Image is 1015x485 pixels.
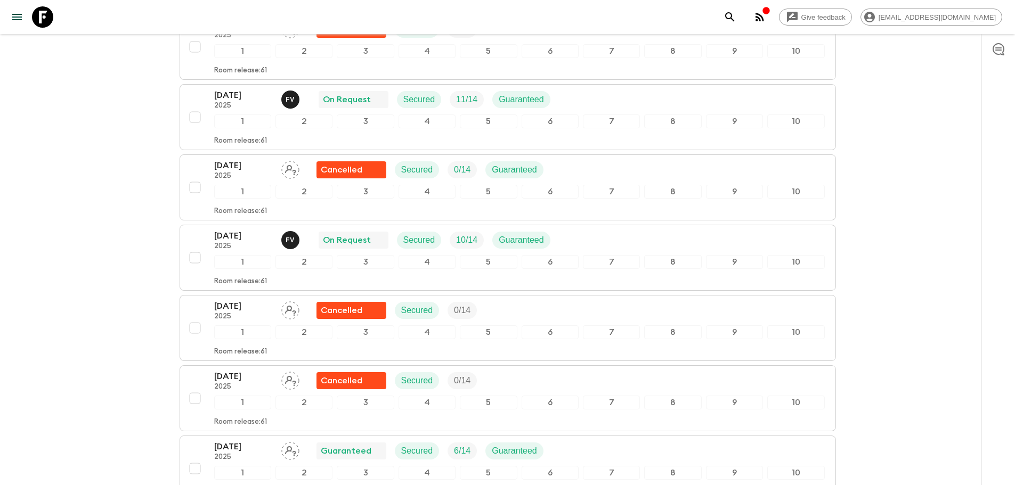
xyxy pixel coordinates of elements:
[321,304,362,317] p: Cancelled
[401,374,433,387] p: Secured
[522,466,579,480] div: 6
[583,466,640,480] div: 7
[460,44,517,58] div: 5
[214,383,273,391] p: 2025
[644,325,701,339] div: 8
[522,185,579,199] div: 6
[583,325,640,339] div: 7
[180,295,836,361] button: [DATE]2025Assign pack leaderFlash Pack cancellationSecuredTrip Fill12345678910Room release:61
[214,242,273,251] p: 2025
[460,396,517,409] div: 5
[399,325,456,339] div: 4
[281,375,299,383] span: Assign pack leader
[454,445,470,457] p: 6 / 14
[214,466,271,480] div: 1
[214,102,273,110] p: 2025
[767,466,824,480] div: 10
[214,229,273,242] p: [DATE]
[316,161,386,178] div: Flash Pack cancellation
[403,93,435,106] p: Secured
[337,255,394,269] div: 3
[706,255,763,269] div: 9
[450,232,484,249] div: Trip Fill
[767,44,824,58] div: 10
[214,277,267,286] p: Room release: 61
[337,325,394,339] div: 3
[323,93,371,106] p: On Request
[454,374,470,387] p: 0 / 14
[450,91,484,108] div: Trip Fill
[460,466,517,480] div: 5
[275,255,332,269] div: 2
[460,114,517,128] div: 5
[448,442,477,459] div: Trip Fill
[214,313,273,321] p: 2025
[214,159,273,172] p: [DATE]
[522,396,579,409] div: 6
[214,44,271,58] div: 1
[214,67,267,75] p: Room release: 61
[399,44,456,58] div: 4
[399,466,456,480] div: 4
[399,255,456,269] div: 4
[395,302,440,319] div: Secured
[706,185,763,199] div: 9
[403,234,435,246] p: Secured
[275,325,332,339] div: 2
[644,255,701,269] div: 8
[214,348,267,356] p: Room release: 61
[397,91,442,108] div: Secured
[399,114,456,128] div: 4
[860,9,1002,26] div: [EMAIL_ADDRESS][DOMAIN_NAME]
[644,44,701,58] div: 8
[214,207,267,216] p: Room release: 61
[767,185,824,199] div: 10
[275,44,332,58] div: 2
[522,325,579,339] div: 6
[644,396,701,409] div: 8
[286,95,295,104] p: F V
[522,255,579,269] div: 6
[706,325,763,339] div: 9
[454,163,470,176] p: 0 / 14
[448,161,477,178] div: Trip Fill
[583,396,640,409] div: 7
[180,14,836,80] button: [DATE]2025Assign pack leaderFlash Pack cancellationSecuredTrip Fill12345678910Room release:61
[522,114,579,128] div: 6
[583,114,640,128] div: 7
[795,13,851,21] span: Give feedback
[492,445,537,457] p: Guaranteed
[214,440,273,453] p: [DATE]
[281,164,299,172] span: Assign pack leader
[873,13,1002,21] span: [EMAIL_ADDRESS][DOMAIN_NAME]
[337,466,394,480] div: 3
[767,325,824,339] div: 10
[316,302,386,319] div: Flash Pack cancellation
[522,44,579,58] div: 6
[275,114,332,128] div: 2
[644,114,701,128] div: 8
[779,9,852,26] a: Give feedback
[401,304,433,317] p: Secured
[460,185,517,199] div: 5
[180,225,836,291] button: [DATE]2025Francisco ValeroOn RequestSecuredTrip FillGuaranteed12345678910Room release:61
[456,93,477,106] p: 11 / 14
[214,31,273,40] p: 2025
[214,300,273,313] p: [DATE]
[460,325,517,339] div: 5
[454,304,470,317] p: 0 / 14
[214,370,273,383] p: [DATE]
[395,442,440,459] div: Secured
[456,234,477,246] p: 10 / 14
[275,185,332,199] div: 2
[281,234,302,243] span: Francisco Valero
[583,185,640,199] div: 7
[214,137,267,145] p: Room release: 61
[214,453,273,462] p: 2025
[321,163,362,176] p: Cancelled
[767,114,824,128] div: 10
[719,6,741,28] button: search adventures
[180,84,836,150] button: [DATE]2025Francisco ValeroOn RequestSecuredTrip FillGuaranteed12345678910Room release:61
[397,232,442,249] div: Secured
[281,231,302,249] button: FV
